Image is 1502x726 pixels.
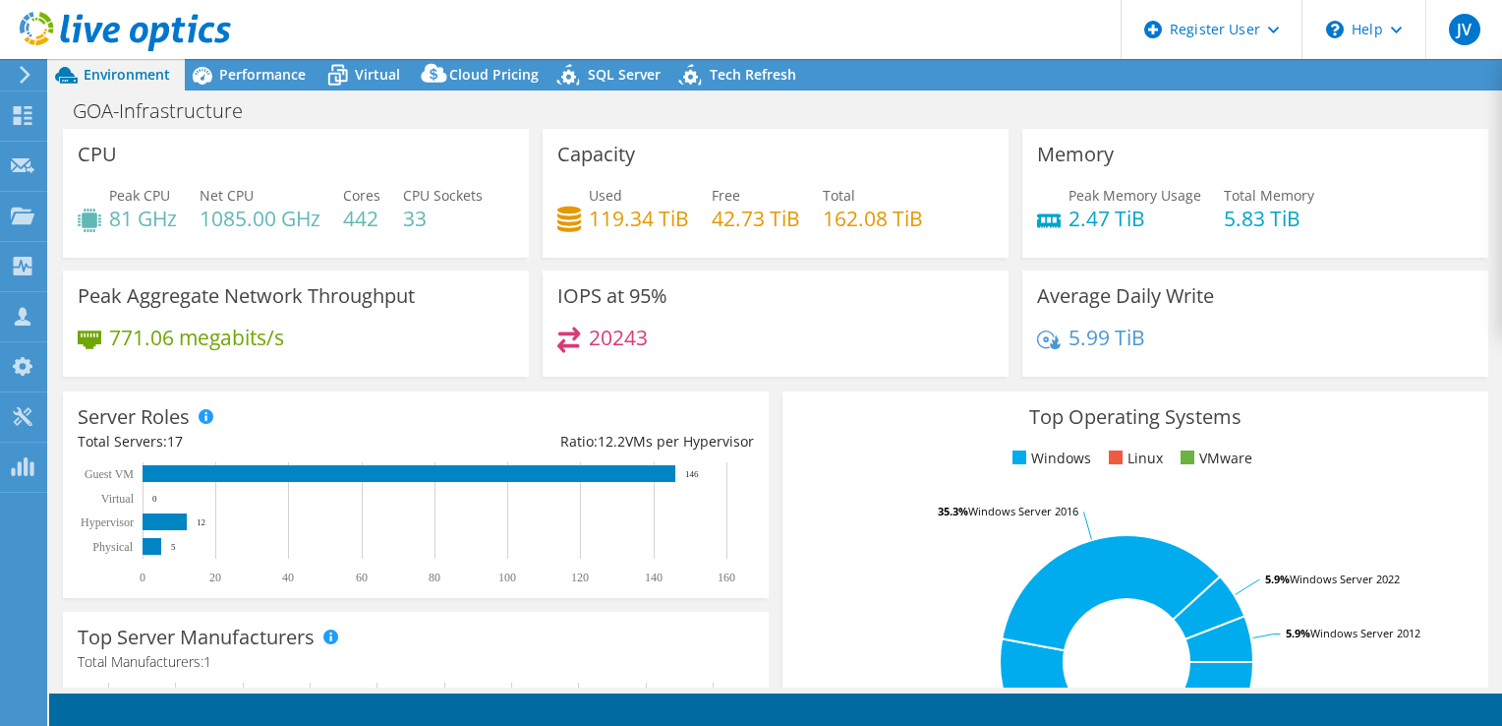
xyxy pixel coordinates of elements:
[1265,572,1290,586] tspan: 5.9%
[78,144,117,165] h3: CPU
[685,469,699,479] text: 146
[152,494,157,504] text: 0
[416,431,754,453] div: Ratio: VMs per Hypervisor
[1224,186,1314,205] span: Total Memory
[1037,144,1114,165] h3: Memory
[78,627,315,648] h3: Top Server Manufacturers
[1104,448,1163,469] li: Linux
[938,504,968,518] tspan: 35.3%
[171,542,176,552] text: 5
[429,571,440,584] text: 80
[356,571,368,584] text: 60
[557,285,667,307] h3: IOPS at 95%
[823,186,855,205] span: Total
[140,571,145,584] text: 0
[200,186,254,205] span: Net CPU
[1290,572,1400,586] tspan: Windows Server 2022
[200,208,320,229] h4: 1085.00 GHz
[498,571,516,584] text: 100
[81,515,134,529] text: Hypervisor
[109,186,170,205] span: Peak CPU
[571,571,589,584] text: 120
[343,208,380,229] h4: 442
[109,327,284,348] h4: 771.06 megabits/s
[588,65,661,84] span: SQL Server
[712,208,800,229] h4: 42.73 TiB
[85,467,134,481] text: Guest VM
[109,208,177,229] h4: 81 GHz
[1310,626,1420,640] tspan: Windows Server 2012
[167,432,183,451] span: 17
[1069,186,1201,205] span: Peak Memory Usage
[598,432,625,451] span: 12.2
[823,208,923,229] h4: 162.08 TiB
[589,327,648,348] h4: 20243
[797,406,1473,428] h3: Top Operating Systems
[78,406,190,428] h3: Server Roles
[557,144,635,165] h3: Capacity
[219,65,306,84] span: Performance
[1326,21,1344,38] svg: \n
[1224,208,1314,229] h4: 5.83 TiB
[197,517,205,527] text: 12
[645,571,663,584] text: 140
[355,65,400,84] span: Virtual
[64,100,273,122] h1: GOA-Infrastructure
[589,208,689,229] h4: 119.34 TiB
[343,186,380,205] span: Cores
[78,651,754,673] h4: Total Manufacturers:
[712,186,740,205] span: Free
[78,285,415,307] h3: Peak Aggregate Network Throughput
[92,540,133,554] text: Physical
[203,652,211,671] span: 1
[449,65,539,84] span: Cloud Pricing
[78,431,416,453] div: Total Servers:
[403,186,483,205] span: CPU Sockets
[1008,448,1091,469] li: Windows
[1449,14,1480,45] span: JV
[84,65,170,84] span: Environment
[1069,327,1145,348] h4: 5.99 TiB
[1176,448,1252,469] li: VMware
[1069,208,1201,229] h4: 2.47 TiB
[968,504,1078,518] tspan: Windows Server 2016
[282,571,294,584] text: 40
[1286,626,1310,640] tspan: 5.9%
[710,65,796,84] span: Tech Refresh
[403,208,483,229] h4: 33
[209,571,221,584] text: 20
[718,571,735,584] text: 160
[101,492,135,506] text: Virtual
[1037,285,1214,307] h3: Average Daily Write
[589,186,622,205] span: Used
